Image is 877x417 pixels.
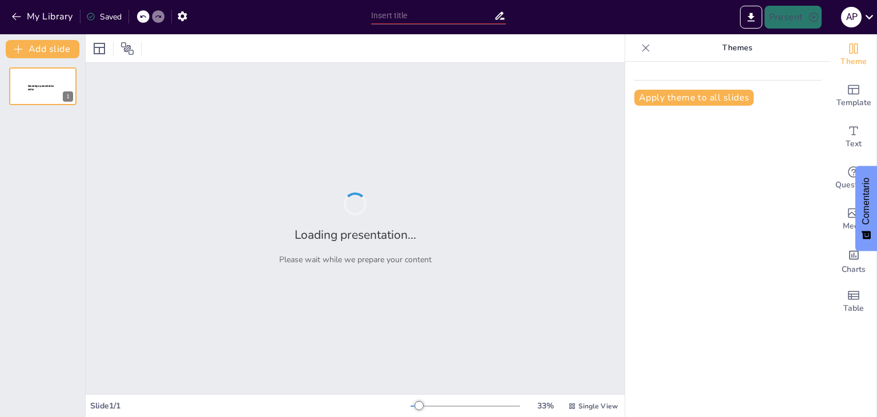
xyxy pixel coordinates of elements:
div: Add text boxes [831,117,876,158]
p: Themes [655,34,819,62]
button: Add slide [6,40,79,58]
div: Saved [86,11,122,22]
div: Add ready made slides [831,75,876,117]
span: Questions [835,179,872,191]
button: Apply theme to all slides [634,90,754,106]
span: Position [120,42,134,55]
h2: Loading presentation... [295,227,416,243]
div: Add a table [831,281,876,322]
div: Add images, graphics, shapes or video [831,199,876,240]
span: Single View [578,402,618,411]
div: A P [841,7,862,27]
span: Sendsteps presentation editor [28,85,54,91]
button: Comentarios - Mostrar encuesta [855,166,877,251]
span: Theme [840,55,867,68]
button: A P [841,6,862,29]
span: Media [843,220,865,232]
div: 1 [9,67,77,105]
span: Charts [842,263,866,276]
button: My Library [9,7,78,26]
div: Slide 1 / 1 [90,400,411,411]
span: Template [836,97,871,109]
div: Get real-time input from your audience [831,158,876,199]
font: Comentario [861,178,871,225]
div: 1 [63,91,73,102]
span: Text [846,138,862,150]
div: 33 % [532,400,559,411]
div: Layout [90,39,108,58]
div: Change the overall theme [831,34,876,75]
input: Insert title [371,7,494,24]
span: Table [843,302,864,315]
div: Add charts and graphs [831,240,876,281]
p: Please wait while we prepare your content [279,254,432,265]
button: Present [765,6,822,29]
button: Export to PowerPoint [740,6,762,29]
